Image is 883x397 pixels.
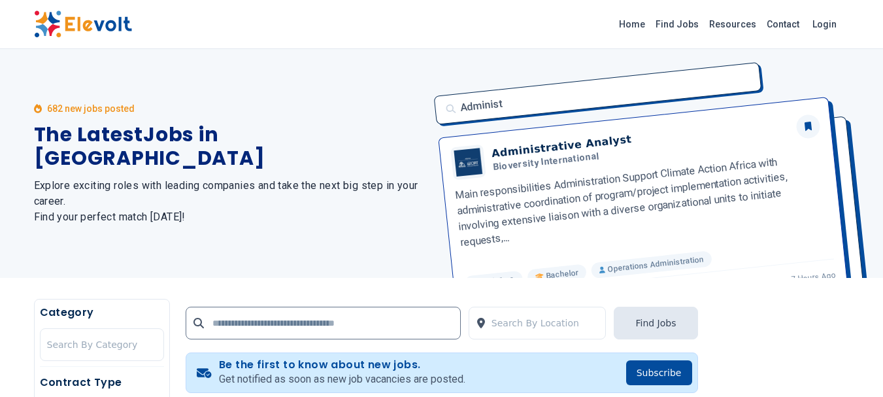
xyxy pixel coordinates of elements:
[219,358,465,371] h4: Be the first to know about new jobs.
[805,11,844,37] a: Login
[761,14,805,35] a: Contact
[650,14,704,35] a: Find Jobs
[626,360,692,385] button: Subscribe
[219,371,465,387] p: Get notified as soon as new job vacancies are posted.
[47,102,135,115] p: 682 new jobs posted
[34,178,426,225] h2: Explore exciting roles with leading companies and take the next big step in your career. Find you...
[34,123,426,170] h1: The Latest Jobs in [GEOGRAPHIC_DATA]
[614,14,650,35] a: Home
[614,307,697,339] button: Find Jobs
[40,375,164,390] h5: Contract Type
[40,305,164,320] h5: Category
[34,10,132,38] img: Elevolt
[704,14,761,35] a: Resources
